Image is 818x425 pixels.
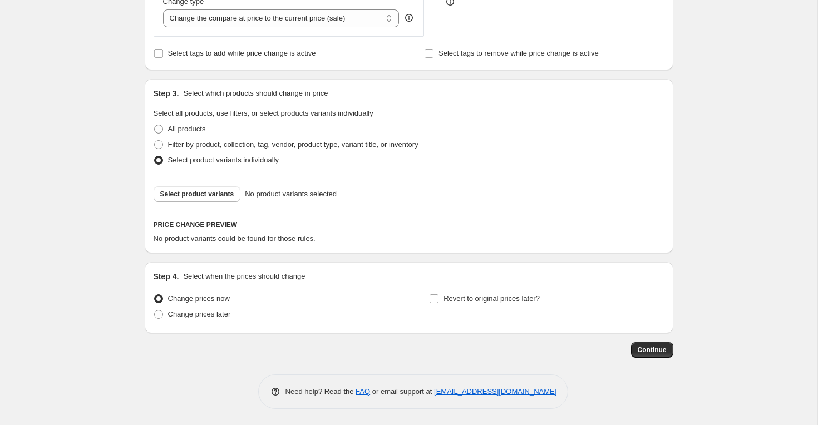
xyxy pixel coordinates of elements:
[168,140,418,149] span: Filter by product, collection, tag, vendor, product type, variant title, or inventory
[154,186,241,202] button: Select product variants
[168,156,279,164] span: Select product variants individually
[154,234,316,243] span: No product variants could be found for those rules.
[168,294,230,303] span: Change prices now
[444,294,540,303] span: Revert to original prices later?
[438,49,599,57] span: Select tags to remove while price change is active
[154,109,373,117] span: Select all products, use filters, or select products variants individually
[370,387,434,396] span: or email support at
[631,342,673,358] button: Continue
[183,271,305,282] p: Select when the prices should change
[403,12,415,23] div: help
[356,387,370,396] a: FAQ
[160,190,234,199] span: Select product variants
[154,271,179,282] h2: Step 4.
[168,125,206,133] span: All products
[638,345,667,354] span: Continue
[245,189,337,200] span: No product variants selected
[168,310,231,318] span: Change prices later
[154,220,664,229] h6: PRICE CHANGE PREVIEW
[154,88,179,99] h2: Step 3.
[434,387,556,396] a: [EMAIL_ADDRESS][DOMAIN_NAME]
[168,49,316,57] span: Select tags to add while price change is active
[183,88,328,99] p: Select which products should change in price
[285,387,356,396] span: Need help? Read the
